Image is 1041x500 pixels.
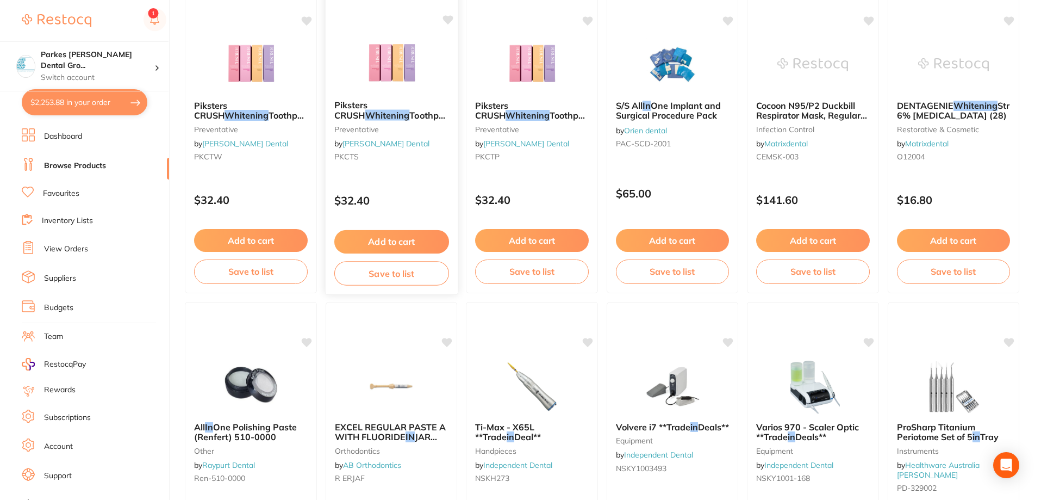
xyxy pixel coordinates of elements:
span: One Polishing Paste (Renfert) 510-0000 [194,422,297,442]
span: R ERJAF [335,473,365,483]
span: Piksters CRUSH [334,100,367,121]
span: O12004 [897,152,925,162]
span: S/S All [616,100,643,111]
span: Piksters CRUSH [194,100,227,121]
a: Account [44,441,73,452]
small: infection control [756,125,870,134]
b: ProSharp Titanium Periotome Set of 5 in Tray [897,422,1011,442]
b: Volvere i7 **Trade in Deals** [616,422,730,432]
small: equipment [756,447,870,455]
span: PKCTW [194,152,222,162]
span: CEMSK-003 [756,152,799,162]
img: Cocoon N95/P2 Duckbill Respirator Mask, Regular Size (40) Made in Australia [777,38,848,92]
a: Matrixdental [905,139,949,149]
button: $2,253.88 in your order [22,89,147,115]
button: Add to cart [897,229,1011,252]
span: PKCTS [334,152,358,162]
em: Whitening [225,110,269,121]
button: Save to list [756,260,870,283]
a: Raypurt Dental [202,460,255,470]
a: Rewards [44,385,76,396]
img: Ti-Max - X65L **Trade in Deal** [496,359,567,413]
p: $141.60 [756,194,870,206]
span: NSKY1001-168 [756,473,810,483]
span: Piksters CRUSH [475,100,508,121]
small: handpieces [475,447,589,455]
span: by [616,450,693,460]
span: Ren-510-0000 [194,473,245,483]
small: orthodontics [335,447,448,455]
img: Varios 970 - Scaler Optic **Trade in Deals** [777,359,848,413]
h4: Parkes Baker Dental Group [41,50,154,71]
a: Inventory Lists [42,215,93,226]
span: Toothpaste Strawberry 96g BX8 [334,110,456,131]
span: EXCEL REGULAR PASTE A WITH FLUORIDE [335,422,446,442]
em: in [788,431,795,442]
a: Matrixdental [764,139,808,149]
a: Budgets [44,303,73,313]
b: Piksters CRUSH Whitening Toothpaste Passionfruit 96g BX8 [475,101,589,121]
a: [PERSON_NAME] Dental [483,139,569,149]
span: PAC-SCD-2001 [616,139,671,149]
span: ProSharp Titanium Periotome Set of 5 [897,422,975,442]
a: Independent Dental [624,450,693,460]
img: S/S All In One Implant and Surgical Procedure Pack [637,38,708,92]
img: Piksters CRUSH Whitening Toothpaste Passionfruit 96g BX8 [496,38,567,92]
a: AB Orthodontics [343,460,401,470]
small: preventative [475,125,589,134]
span: by [756,139,808,149]
a: Independent Dental [483,460,552,470]
a: Healthware Australia [PERSON_NAME] [897,460,980,480]
span: Varios 970 - Scaler Optic **Trade [756,422,859,442]
a: Independent Dental [764,460,833,470]
span: by [194,139,288,149]
a: Team [44,331,63,342]
img: ProSharp Titanium Periotome Set of 5 in Tray [918,359,989,413]
button: Add to cart [194,229,308,252]
em: Whitening [953,100,998,111]
img: RestocqPay [22,358,35,371]
p: $32.40 [334,194,448,207]
a: Subscriptions [44,412,91,423]
span: NSKH273 [475,473,509,483]
b: Cocoon N95/P2 Duckbill Respirator Mask, Regular Size (40) Made in Australia [756,101,870,121]
em: in [507,431,514,442]
img: EXCEL REGULAR PASTE A WITH FLUORIDE IN JAR 12G [356,359,427,413]
p: $16.80 [897,194,1011,206]
span: Ti-Max - X65L **Trade [475,422,534,442]
button: Add to cart [334,230,448,254]
span: by [475,139,569,149]
small: preventative [334,125,448,133]
em: Whitening [506,110,550,121]
b: All In One Polishing Paste (Renfert) 510-0000 [194,422,308,442]
button: Save to list [897,260,1011,283]
small: equipment [616,436,730,445]
button: Add to cart [475,229,589,252]
a: View Orders [44,244,88,255]
b: Ti-Max - X65L **Trade in Deal** [475,422,589,442]
span: One Implant and Surgical Procedure Pack [616,100,721,121]
span: PD-329002 [897,483,937,493]
a: RestocqPay [22,358,86,371]
span: by [194,460,255,470]
p: Switch account [41,72,154,83]
span: by [616,126,667,135]
span: by [756,460,833,470]
b: Varios 970 - Scaler Optic **Trade in Deals** [756,422,870,442]
button: Save to list [475,260,589,283]
a: Favourites [43,188,79,199]
em: Whitening [365,110,409,121]
span: by [335,460,401,470]
a: Dashboard [44,131,82,142]
small: preventative [194,125,308,134]
span: by [897,460,980,480]
span: RestocqPay [44,359,86,370]
span: Cocoon N95/P2 Duckbill Respirator Mask, Regular Size (40) Made [756,100,867,141]
button: Save to list [616,260,730,283]
p: $32.40 [194,194,308,206]
a: Orien dental [624,126,667,135]
a: Support [44,471,72,482]
p: $65.00 [616,187,730,200]
span: PKCTP [475,152,500,162]
a: [PERSON_NAME] Dental [342,139,429,149]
